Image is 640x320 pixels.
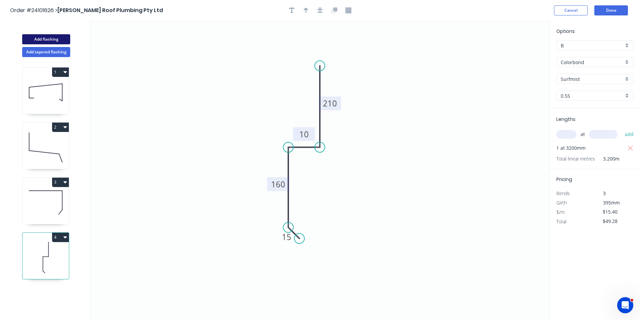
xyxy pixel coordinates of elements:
[282,231,291,242] tspan: 15
[561,42,624,49] input: Price level
[581,130,585,139] span: at
[556,116,575,123] span: Lengths
[622,129,637,140] button: add
[323,98,337,109] tspan: 210
[556,154,595,164] span: Total lineal metres
[556,190,570,196] span: Bends
[299,129,309,140] tspan: 10
[271,179,285,190] tspan: 160
[52,178,69,187] button: 3
[556,199,567,206] span: Girth
[10,6,57,14] span: Order #24101626 >
[556,28,575,35] span: Options
[556,143,586,153] span: 1 at 3200mm
[556,209,565,215] span: $/m
[22,47,70,57] button: Add tapered flashing
[595,154,620,164] span: 3.200m
[52,67,69,77] button: 1
[91,21,549,320] svg: 0
[57,6,163,14] span: [PERSON_NAME] Roof Plumbing Pty Ltd
[603,199,620,206] span: 395mm
[594,5,628,15] button: Done
[603,190,606,196] span: 3
[52,233,69,242] button: 4
[22,34,70,44] button: Add flashing
[52,123,69,132] button: 2
[556,176,572,183] span: Pricing
[617,297,633,313] iframe: Intercom live chat
[556,218,566,225] span: Total
[554,5,588,15] button: Cancel
[561,76,624,83] input: Colour
[561,92,624,99] input: Thickness
[561,59,624,66] input: Material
